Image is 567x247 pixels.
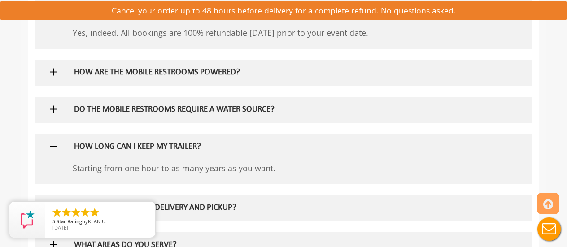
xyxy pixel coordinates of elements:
[70,207,81,218] li: 
[61,207,72,218] li: 
[48,141,59,152] img: plus icon sign
[52,219,148,225] span: by
[48,104,59,115] img: plus icon sign
[74,68,464,78] h5: HOW ARE THE MOBILE RESTROOMS POWERED?
[89,207,100,218] li: 
[57,218,82,225] span: Star Rating
[531,211,567,247] button: Live Chat
[88,218,107,225] span: KEAN U.
[74,204,464,213] h5: HOW DO YOU HANDLE DELIVERY AND PICKUP?
[80,207,91,218] li: 
[73,25,479,41] p: Yes, indeed. All bookings are 100% refundable [DATE] prior to your event date.
[52,218,55,225] span: 5
[48,66,59,78] img: plus icon sign
[52,207,62,218] li: 
[74,105,464,115] h5: DO THE MOBILE RESTROOMS REQUIRE A WATER SOURCE?
[52,224,68,231] span: [DATE]
[73,160,479,176] p: Starting from one hour to as many years as you want.
[18,211,36,229] img: Review Rating
[74,143,464,152] h5: HOW LONG CAN I KEEP MY TRAILER?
